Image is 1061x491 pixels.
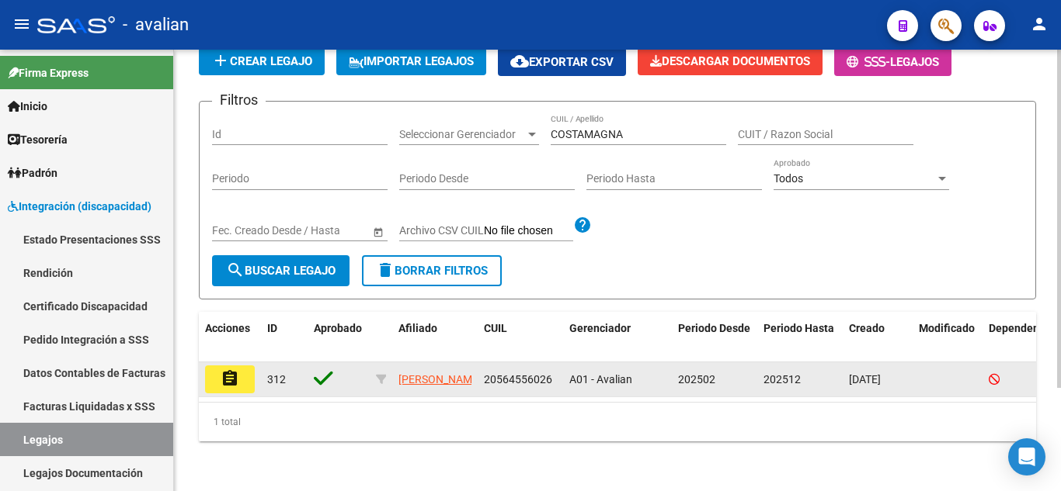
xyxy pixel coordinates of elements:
span: Inicio [8,98,47,115]
button: -Legajos [834,47,951,76]
mat-icon: help [573,216,592,234]
span: Afiliado [398,322,437,334]
input: Archivo CSV CUIL [484,224,573,238]
span: Dependencia [989,322,1054,334]
span: Acciones [205,322,250,334]
input: Fecha fin [282,224,358,237]
span: Modificado [919,322,975,334]
span: A01 - Avalian [569,373,632,386]
mat-icon: assignment [221,369,239,388]
mat-icon: cloud_download [510,52,529,71]
datatable-header-cell: Modificado [913,312,983,363]
datatable-header-cell: Aprobado [308,312,370,363]
span: Integración (discapacidad) [8,198,151,215]
input: Fecha inicio [212,224,269,237]
span: [PERSON_NAME] [398,373,482,386]
span: 312 [267,373,286,386]
span: Archivo CSV CUIL [399,224,484,237]
span: Periodo Hasta [764,322,834,334]
datatable-header-cell: Gerenciador [563,312,672,363]
span: Gerenciador [569,322,631,334]
mat-icon: search [226,261,245,279]
span: Borrar Filtros [376,264,488,278]
span: Exportar CSV [510,55,614,69]
span: IMPORTAR LEGAJOS [349,54,474,68]
span: Aprobado [314,322,362,334]
mat-icon: menu [12,15,31,33]
datatable-header-cell: Periodo Desde [672,312,757,363]
span: Seleccionar Gerenciador [399,128,525,141]
div: 1 total [199,403,1036,441]
h3: Filtros [212,89,266,111]
button: Exportar CSV [498,47,626,76]
datatable-header-cell: Acciones [199,312,261,363]
button: Open calendar [370,223,386,240]
span: Firma Express [8,64,89,81]
span: Descargar Documentos [650,54,810,68]
span: Buscar Legajo [226,264,336,278]
span: Periodo Desde [678,322,750,334]
datatable-header-cell: Afiliado [392,312,478,363]
mat-icon: add [211,51,230,70]
span: Legajos [890,55,939,69]
button: IMPORTAR LEGAJOS [336,47,486,75]
span: Todos [774,172,803,185]
span: - avalian [123,8,189,42]
datatable-header-cell: ID [261,312,308,363]
span: ID [267,322,277,334]
span: CUIL [484,322,507,334]
button: Descargar Documentos [638,47,823,75]
span: 20564556026 [484,373,552,386]
button: Crear Legajo [199,47,325,75]
datatable-header-cell: Periodo Hasta [757,312,843,363]
mat-icon: person [1030,15,1049,33]
span: Creado [849,322,885,334]
span: Tesorería [8,131,68,148]
span: 202512 [764,373,801,386]
datatable-header-cell: Creado [843,312,913,363]
span: - [847,55,890,69]
mat-icon: delete [376,261,395,279]
span: [DATE] [849,373,881,386]
span: Crear Legajo [211,54,312,68]
button: Buscar Legajo [212,255,350,286]
datatable-header-cell: CUIL [478,312,563,363]
span: 202502 [678,373,715,386]
div: Open Intercom Messenger [1008,438,1045,475]
button: Borrar Filtros [362,255,502,286]
span: Padrón [8,164,57,182]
